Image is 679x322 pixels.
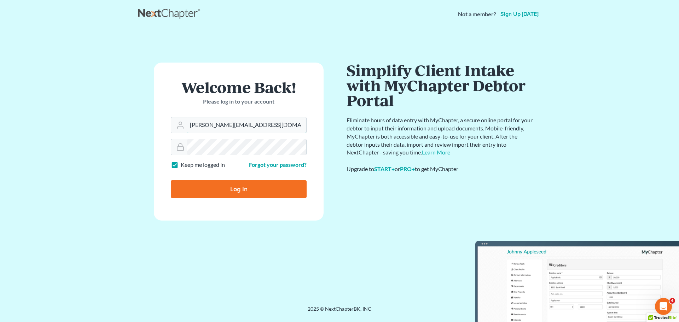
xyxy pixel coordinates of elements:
[347,63,534,108] h1: Simplify Client Intake with MyChapter Debtor Portal
[400,165,415,172] a: PRO+
[655,298,672,315] iframe: Intercom live chat
[347,116,534,157] p: Eliminate hours of data entry with MyChapter, a secure online portal for your debtor to input the...
[499,11,541,17] a: Sign up [DATE]!
[249,161,307,168] a: Forgot your password?
[669,298,675,304] span: 4
[138,305,541,318] div: 2025 © NextChapterBK, INC
[374,165,395,172] a: START+
[458,10,496,18] strong: Not a member?
[181,161,225,169] label: Keep me logged in
[187,117,306,133] input: Email Address
[171,98,307,106] p: Please log in to your account
[422,149,450,156] a: Learn More
[171,180,307,198] input: Log In
[171,80,307,95] h1: Welcome Back!
[347,165,534,173] div: Upgrade to or to get MyChapter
